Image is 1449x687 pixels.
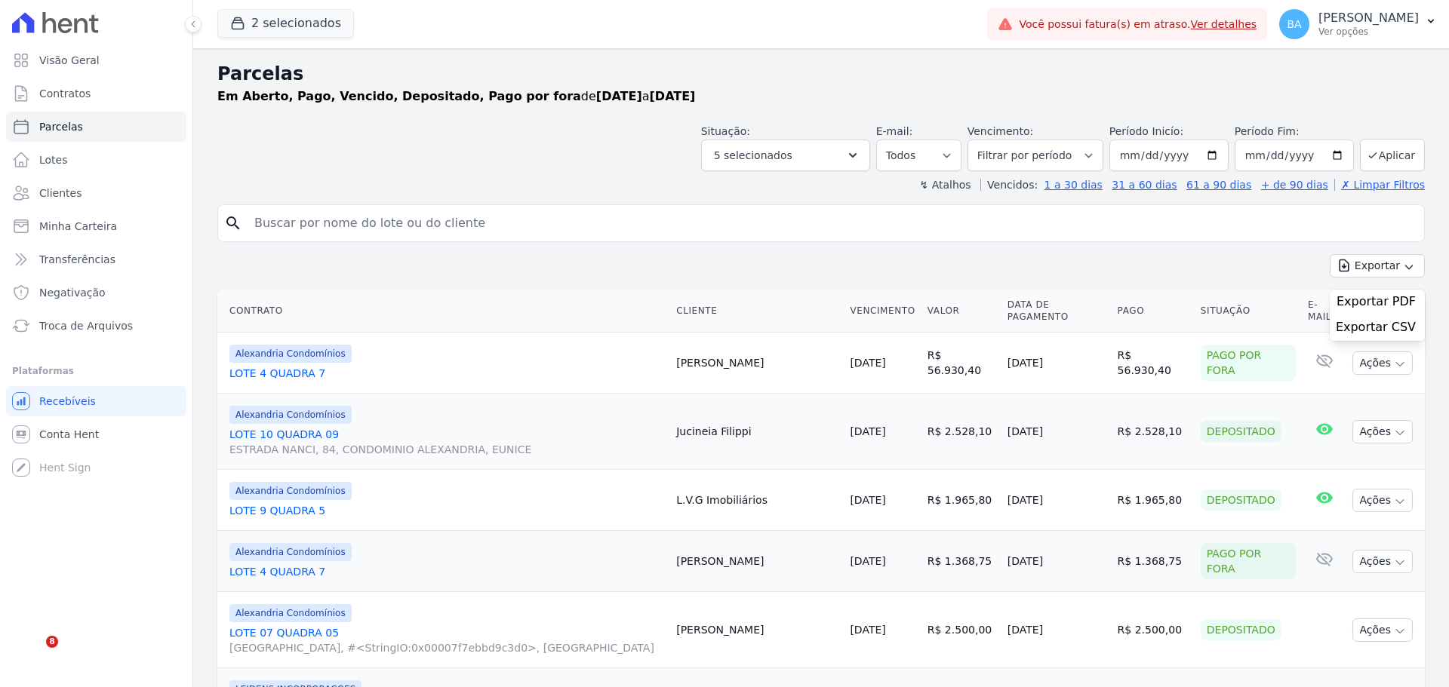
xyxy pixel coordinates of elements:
th: Cliente [670,290,844,333]
span: [GEOGRAPHIC_DATA], #<StringIO:0x00007f7ebbd9c3d0>, [GEOGRAPHIC_DATA] [229,640,664,655]
span: Recebíveis [39,394,96,409]
td: R$ 56.930,40 [921,333,1001,394]
span: Conta Hent [39,427,99,442]
span: ESTRADA NANCI, 84, CONDOMINIO ALEXANDRIA, EUNICE [229,442,664,457]
strong: Em Aberto, Pago, Vencido, Depositado, Pago por fora [217,89,581,103]
a: Visão Geral [6,45,186,75]
button: Ações [1352,420,1413,443]
span: Negativação [39,285,106,300]
td: [DATE] [1001,394,1112,470]
span: 5 selecionados [714,146,792,164]
td: R$ 1.965,80 [1112,470,1195,531]
td: [PERSON_NAME] [670,531,844,592]
button: 2 selecionados [217,9,354,38]
span: Alexandria Condomínios [229,543,352,561]
div: Plataformas [12,362,180,380]
a: [DATE] [850,357,885,369]
td: R$ 1.965,80 [921,470,1001,531]
button: Ações [1352,351,1413,375]
a: Exportar PDF [1337,294,1419,312]
span: Minha Carteira [39,219,117,234]
input: Buscar por nome do lote ou do cliente [245,208,1418,238]
a: 61 a 90 dias [1186,179,1251,191]
span: Clientes [39,186,82,201]
td: Jucineia Filippi [670,394,844,470]
span: Alexandria Condomínios [229,604,352,622]
div: Depositado [1201,619,1281,640]
div: Depositado [1201,421,1281,442]
td: R$ 56.930,40 [1112,333,1195,394]
a: + de 90 dias [1261,179,1328,191]
a: Recebíveis [6,386,186,416]
p: de a [217,87,695,106]
th: Pago [1112,290,1195,333]
a: [DATE] [850,555,885,567]
td: [DATE] [1001,470,1112,531]
a: Transferências [6,244,186,274]
span: Alexandria Condomínios [229,406,352,424]
td: [DATE] [1001,592,1112,668]
span: Exportar CSV [1336,320,1416,335]
div: Pago por fora [1201,345,1296,381]
iframe: Intercom live chat [15,636,51,672]
a: LOTE 4 QUADRA 7 [229,366,664,381]
a: 1 a 30 dias [1044,179,1103,191]
span: Lotes [39,152,68,167]
strong: [DATE] [596,89,642,103]
td: R$ 1.368,75 [1112,531,1195,592]
a: Minha Carteira [6,211,186,241]
label: E-mail: [876,125,913,137]
th: Contrato [217,290,670,333]
button: Aplicar [1360,139,1425,171]
th: Vencimento [844,290,921,333]
a: Clientes [6,178,186,208]
td: [PERSON_NAME] [670,592,844,668]
span: Alexandria Condomínios [229,482,352,500]
td: R$ 2.528,10 [921,394,1001,470]
td: [DATE] [1001,531,1112,592]
label: ↯ Atalhos [919,179,971,191]
p: [PERSON_NAME] [1318,11,1419,26]
a: Conta Hent [6,419,186,449]
button: BA [PERSON_NAME] Ver opções [1267,3,1449,45]
td: [DATE] [1001,333,1112,394]
a: Parcelas [6,112,186,142]
span: Alexandria Condomínios [229,345,352,363]
td: R$ 1.368,75 [921,531,1001,592]
p: Ver opções [1318,26,1419,38]
td: R$ 2.528,10 [1112,394,1195,470]
label: Período Fim: [1235,124,1354,140]
span: BA [1287,19,1302,29]
td: L.V.G Imobiliários [670,470,844,531]
a: Contratos [6,78,186,109]
th: E-mail [1302,290,1346,333]
span: Troca de Arquivos [39,318,133,333]
td: [PERSON_NAME] [670,333,844,394]
span: Parcelas [39,119,83,134]
a: [DATE] [850,494,885,506]
a: Lotes [6,145,186,175]
td: R$ 2.500,00 [1112,592,1195,668]
label: Período Inicío: [1109,125,1183,137]
span: Visão Geral [39,53,100,68]
button: Ações [1352,550,1413,573]
a: LOTE 10 QUADRA 09ESTRADA NANCI, 84, CONDOMINIO ALEXANDRIA, EUNICE [229,427,664,457]
th: Valor [921,290,1001,333]
a: Troca de Arquivos [6,311,186,341]
td: R$ 2.500,00 [921,592,1001,668]
strong: [DATE] [650,89,696,103]
h2: Parcelas [217,60,1425,87]
a: Negativação [6,278,186,308]
label: Situação: [701,125,750,137]
a: ✗ Limpar Filtros [1334,179,1425,191]
a: 31 a 60 dias [1112,179,1177,191]
th: Situação [1195,290,1302,333]
span: Transferências [39,252,115,267]
span: Exportar PDF [1337,294,1416,309]
a: LOTE 4 QUADRA 7 [229,564,664,579]
div: Depositado [1201,489,1281,511]
a: LOTE 07 QUADRA 05[GEOGRAPHIC_DATA], #<StringIO:0x00007f7ebbd9c3d0>, [GEOGRAPHIC_DATA] [229,625,664,655]
a: LOTE 9 QUADRA 5 [229,503,664,518]
a: [DATE] [850,425,885,437]
div: Pago por fora [1201,543,1296,579]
